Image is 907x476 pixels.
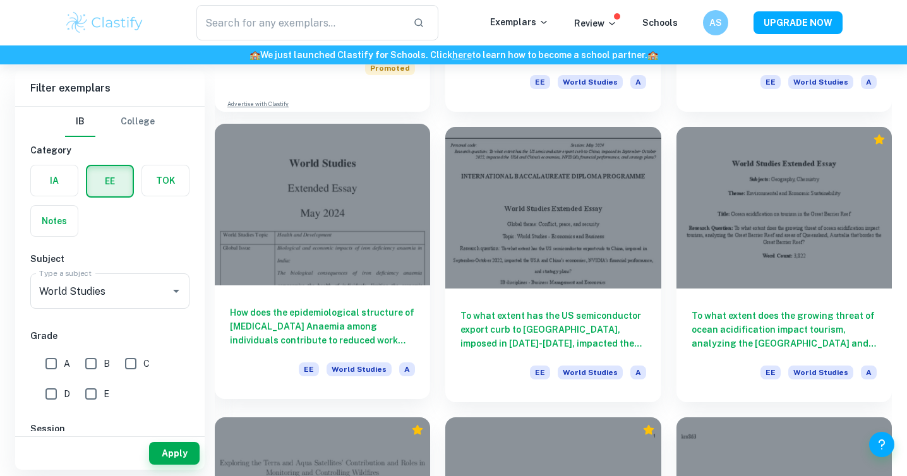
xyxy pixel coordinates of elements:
[215,127,430,402] a: How does the epidemiological structure of [MEDICAL_DATA] Anaemia among individuals contribute to ...
[754,11,843,34] button: UPGRADE NOW
[167,282,185,300] button: Open
[64,10,145,35] img: Clastify logo
[530,366,550,379] span: EE
[873,133,886,146] div: Premium
[142,165,189,196] button: TOK
[445,127,661,402] a: To what extent has the US semiconductor export curb to [GEOGRAPHIC_DATA], imposed in [DATE]-[DATE...
[788,366,853,379] span: World Studies
[558,75,623,89] span: World Studies
[452,50,472,60] a: here
[15,71,205,106] h6: Filter exemplars
[760,366,781,379] span: EE
[490,15,549,29] p: Exemplars
[703,10,728,35] button: AS
[143,357,150,371] span: C
[249,50,260,60] span: 🏫
[411,424,424,436] div: Premium
[630,75,646,89] span: A
[65,107,95,137] button: IB
[30,329,189,343] h6: Grade
[399,362,415,376] span: A
[30,252,189,266] h6: Subject
[64,387,70,401] span: D
[869,432,894,457] button: Help and Feedback
[861,366,877,379] span: A
[65,107,155,137] div: Filter type choice
[788,75,853,89] span: World Studies
[64,357,70,371] span: A
[530,75,550,89] span: EE
[460,309,646,350] h6: To what extent has the US semiconductor export curb to [GEOGRAPHIC_DATA], imposed in [DATE]-[DATE...
[104,357,110,371] span: B
[31,206,78,236] button: Notes
[196,5,403,40] input: Search for any exemplars...
[642,424,655,436] div: Premium
[121,107,155,137] button: College
[574,16,617,30] p: Review
[3,48,904,62] h6: We just launched Clastify for Schools. Click to learn how to become a school partner.
[647,50,658,60] span: 🏫
[299,362,319,376] span: EE
[230,306,415,347] h6: How does the epidemiological structure of [MEDICAL_DATA] Anaemia among individuals contribute to ...
[227,100,289,109] a: Advertise with Clastify
[149,442,200,465] button: Apply
[692,309,877,350] h6: To what extent does the growing threat of ocean acidification impact tourism, analyzing the [GEOG...
[861,75,877,89] span: A
[87,166,133,196] button: EE
[30,143,189,157] h6: Category
[676,127,892,402] a: To what extent does the growing threat of ocean acidification impact tourism, analyzing the [GEOG...
[558,366,623,379] span: World Studies
[30,422,189,436] h6: Session
[365,61,415,75] span: Promoted
[630,366,646,379] span: A
[642,18,678,28] a: Schools
[39,268,92,278] label: Type a subject
[709,16,723,30] h6: AS
[31,165,78,196] button: IA
[327,362,392,376] span: World Studies
[760,75,781,89] span: EE
[104,387,109,401] span: E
